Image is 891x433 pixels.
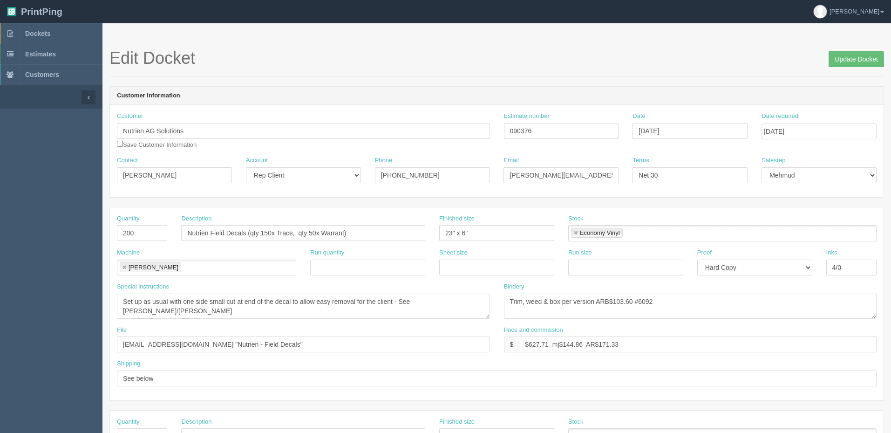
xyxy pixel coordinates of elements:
[504,294,877,319] textarea: Trim, weed & box per version ARB$103.60 #6092
[503,156,519,165] label: Email
[697,248,712,257] label: Proof
[504,112,550,121] label: Estimate number
[762,156,785,165] label: Salesrep
[375,156,393,165] label: Phone
[117,123,490,139] input: Enter customer name
[25,30,50,37] span: Dockets
[814,5,827,18] img: avatar_default-7531ab5dedf162e01f1e0bb0964e6a185e93c5c22dfe317fb01d7f8cd2b1632c.jpg
[580,230,620,236] div: Economy Vinyl
[117,326,127,335] label: File
[109,49,884,68] h1: Edit Docket
[117,418,139,426] label: Quantity
[568,418,584,426] label: Stock
[439,248,468,257] label: Sheet size
[826,248,837,257] label: Inks
[117,112,490,149] div: Save Customer Information
[117,156,138,165] label: Contact
[568,214,584,223] label: Stock
[310,248,344,257] label: Run quantity
[762,112,798,121] label: Date required
[25,50,56,58] span: Estimates
[504,337,519,352] div: $
[117,294,490,319] textarea: Set up as usual with one side small cut at end of the decal to allow easy removal for the client ...
[110,87,884,105] header: Customer Information
[439,214,475,223] label: Finished size
[504,282,524,291] label: Bindery
[829,51,884,67] input: Update Docket
[117,248,140,257] label: Machine
[129,264,178,270] div: [PERSON_NAME]
[181,418,211,426] label: Description
[117,214,139,223] label: Quantity
[25,71,59,78] span: Customers
[7,7,16,16] img: logo-3e63b451c926e2ac314895c53de4908e5d424f24456219fb08d385ab2e579770.png
[181,214,211,223] label: Description
[504,326,563,335] label: Price and commission
[117,359,141,368] label: Shipping
[633,156,649,165] label: Terms
[439,418,475,426] label: Finished size
[117,282,169,291] label: Special instructions
[246,156,268,165] label: Account
[117,112,143,121] label: Customer
[633,112,645,121] label: Date
[568,248,592,257] label: Run size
